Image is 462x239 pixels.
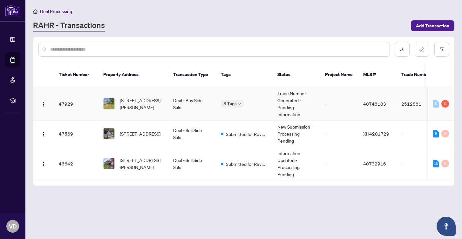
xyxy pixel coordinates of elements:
[120,157,163,171] span: [STREET_ADDRESS][PERSON_NAME]
[396,121,441,147] td: -
[54,87,98,121] td: 47929
[104,158,114,169] img: thumbnail-img
[441,160,449,167] div: 0
[120,97,163,111] span: [STREET_ADDRESS][PERSON_NAME]
[41,132,46,137] img: Logo
[41,102,46,107] img: Logo
[441,100,449,108] div: 9
[223,100,237,107] span: 3 Tags
[396,147,441,180] td: -
[54,121,98,147] td: 47569
[320,87,358,121] td: -
[363,131,389,137] span: XH4201729
[396,62,441,87] th: Trade Number
[226,160,267,167] span: Submitted for Review
[38,99,49,109] button: Logo
[54,147,98,180] td: 46642
[33,9,37,14] span: home
[396,87,441,121] td: 2512881
[238,102,241,105] span: down
[98,62,168,87] th: Property Address
[400,47,404,52] span: download
[363,101,386,107] span: 40748183
[5,5,20,17] img: logo
[320,62,358,87] th: Project Name
[320,121,358,147] td: -
[363,161,386,166] span: 40732916
[411,20,454,31] button: Add Transaction
[168,87,216,121] td: Deal - Buy Side Sale
[38,158,49,169] button: Logo
[395,42,410,57] button: download
[416,21,449,31] span: Add Transaction
[168,62,216,87] th: Transaction Type
[441,130,449,137] div: 0
[168,121,216,147] td: Deal - Sell Side Sale
[54,62,98,87] th: Ticket Number
[216,62,272,87] th: Tags
[439,47,444,52] span: filter
[38,129,49,139] button: Logo
[434,42,449,57] button: filter
[272,121,320,147] td: New Submission - Processing Pending
[272,62,320,87] th: Status
[437,217,456,236] button: Open asap
[420,47,424,52] span: edit
[320,147,358,180] td: -
[272,147,320,180] td: Information Updated - Processing Pending
[33,20,105,32] a: RAHR - Transactions
[9,222,17,231] span: VD
[40,9,72,14] span: Deal Processing
[120,130,160,137] span: [STREET_ADDRESS]
[104,98,114,109] img: thumbnail-img
[415,42,429,57] button: edit
[104,128,114,139] img: thumbnail-img
[358,62,396,87] th: MLS #
[168,147,216,180] td: Deal - Sell Side Sale
[433,160,439,167] div: 15
[433,100,439,108] div: 0
[433,130,439,137] div: 6
[41,162,46,167] img: Logo
[272,87,320,121] td: Trade Number Generated - Pending Information
[226,130,267,137] span: Submitted for Review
